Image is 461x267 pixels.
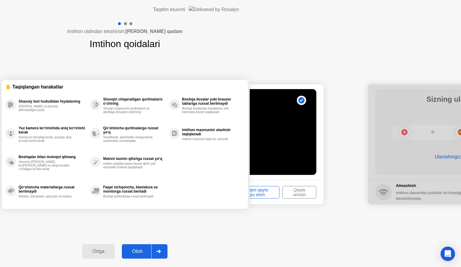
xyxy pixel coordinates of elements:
[182,128,241,136] div: Imtihon mazmunini ulashish taqiqlanadi
[103,97,166,106] div: Shovqin chiqaradigan qurilmalarni o‘chiring
[124,249,151,254] div: Olish
[103,126,166,134] div: Qo‘shimcha qurilmalarga ruxsat yo‘q
[285,187,314,197] div: Qayta urinish
[103,107,160,114] div: Shovqin chiqaruvchi qurilmalarni va atrofdagi shovqinni tekshiring
[103,162,160,169] div: Imtihon paytida matnni taxmin qilish yoki avtomatik to‘ldirish taqiqlanadi
[19,185,87,193] div: Qo‘shimcha materiallarga ruxsat berilmaydi
[67,28,182,35] h4: Imtihon oldindan tekshirish:
[125,29,182,34] b: [PERSON_NAME] qadam
[19,160,75,171] div: Jismoniy [PERSON_NAME] bo'[PERSON_NAME] va aloqa ilovalari o‘chirilgan bo‘lishi kerak
[90,37,160,51] h1: Imtihon qoidalari
[5,83,244,90] div: ✋ Taqiqlangan harakatlar
[122,244,167,259] button: Olish
[19,136,75,143] div: Kamera to‘silmasligi kerak, yuzingiz aniq ko‘rinib turishi kerak
[19,105,75,112] div: [PERSON_NAME] va bezovta qilinmaydigan joyda
[82,244,115,259] button: Ortga
[189,6,239,13] img: Delivered by Rosalyn
[19,99,87,103] div: Shaxsiy test hududidan foydalaning
[84,249,113,254] div: Ortga
[153,6,185,13] div: Taqdim etuvchi
[103,185,166,193] div: Faqat sichqoncha, klaviatura va monitorga ruxsat beriladi
[103,157,166,161] div: Matnni taxmin qilishga ruxsat yo‘q
[103,136,160,143] div: Smartfonlar, planshetlar, kompyuterlar, naushniklar va boshqalar
[182,137,239,141] div: Imtihon mazmuni faqat siz uchundir
[182,97,241,106] div: Boshqa ilovalar yoki brauzer tablariga ruxsat berilmaydi
[19,195,75,198] div: Kitoblar, ssenariylar, qog‘ozlar va hokazo
[230,186,279,199] button: Klipni qayta ijro etish
[182,107,239,114] div: Boshqa ilovalardan foydalanish yoki internetda kezish taqiqlanadi
[103,195,160,198] div: Boshqa qurilmalarga ruxsat berilmaydi
[282,186,316,199] button: Qayta urinish
[233,187,277,197] div: Klipni qayta ijro etish
[19,155,87,159] div: Boshqalar bilan muloqot qilmang
[441,247,455,261] div: Open Intercom Messenger
[19,126,87,134] div: Yuz kamera ko‘rinishida aniq ko‘rinishi kerak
